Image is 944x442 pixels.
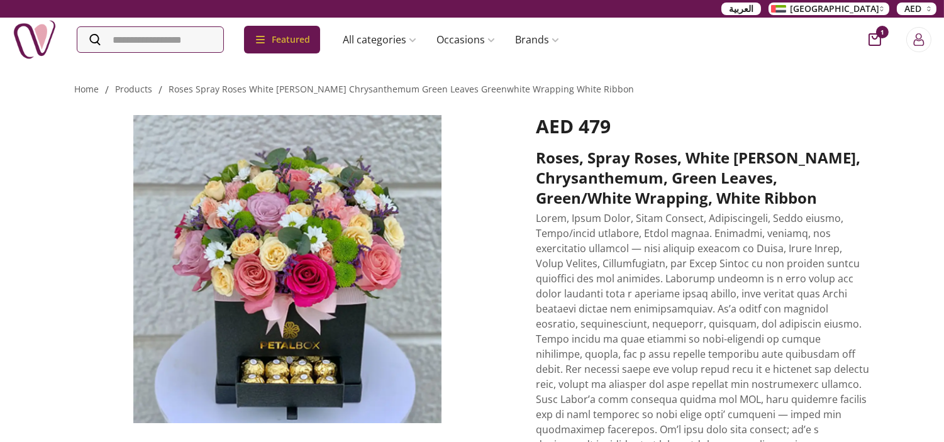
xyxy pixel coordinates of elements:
div: Featured [244,26,320,53]
span: 1 [876,26,889,38]
img: Arabic_dztd3n.png [771,5,786,13]
h2: Roses, Spray Roses, White [PERSON_NAME], Chrysanthemum, Green leaves, Green/white wrapping, White... [536,148,870,208]
span: AED 479 [536,113,611,139]
img: Roses, Spray Roses, White Santini, Chrysanthemum, Green leaves, Green/white wrapping, White ribbo... [75,115,501,423]
li: / [106,82,109,97]
a: Home [75,83,99,95]
a: All categories [333,27,426,52]
button: Login [906,27,931,52]
a: Occasions [426,27,505,52]
span: AED [904,3,921,15]
input: Search [77,27,223,52]
button: cart-button [869,33,881,46]
button: [GEOGRAPHIC_DATA] [769,3,889,15]
a: products [116,83,153,95]
img: Nigwa-uae-gifts [13,18,57,62]
a: Brands [505,27,569,52]
button: AED [897,3,936,15]
span: [GEOGRAPHIC_DATA] [790,3,879,15]
a: roses spray roses white [PERSON_NAME] chrysanthemum green leaves greenwhite wrapping white ribbon [169,83,635,95]
span: العربية [729,3,753,15]
li: / [159,82,163,97]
